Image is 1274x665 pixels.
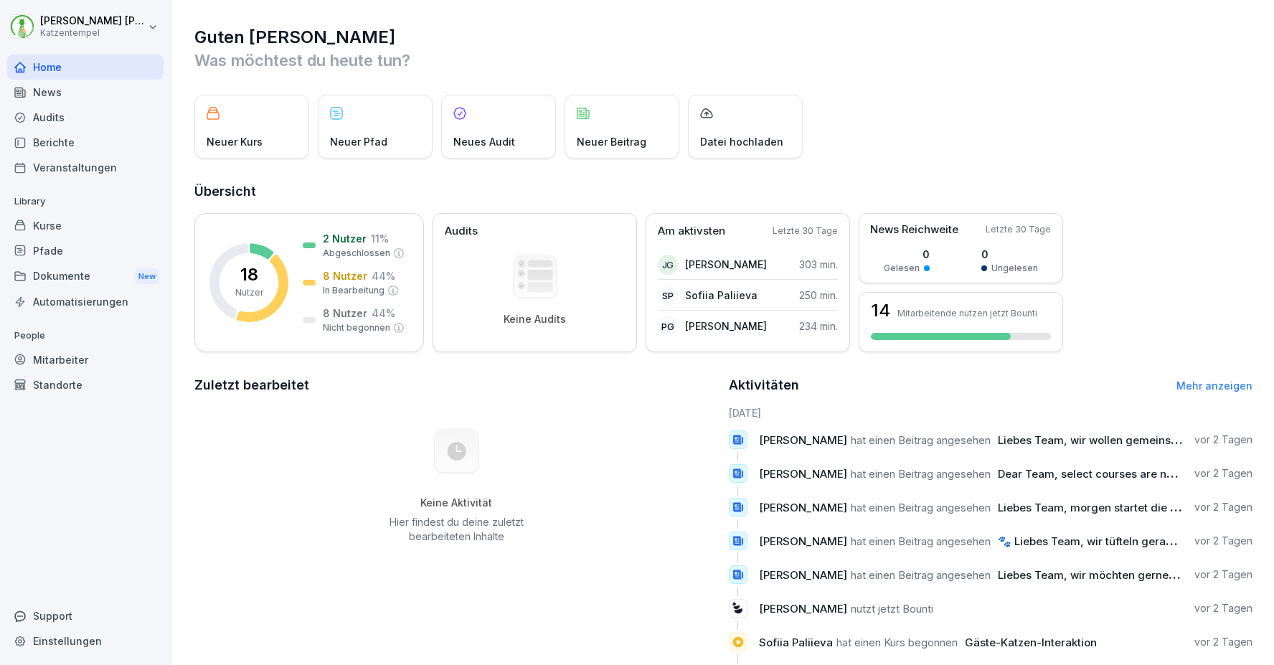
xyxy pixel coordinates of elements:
p: Nicht begonnen [323,321,390,334]
p: [PERSON_NAME] [685,319,767,334]
p: 303 min. [799,257,838,272]
p: 44 % [372,306,395,321]
span: Sofiia Paliieva [759,636,833,649]
p: Neuer Beitrag [577,134,646,149]
div: JG [658,255,678,275]
p: 2 Nutzer [323,231,367,246]
p: Mitarbeitende nutzen jetzt Bounti [897,308,1037,319]
span: [PERSON_NAME] [759,602,847,616]
p: vor 2 Tagen [1194,500,1252,514]
h2: Aktivitäten [729,375,799,395]
p: Hier findest du deine zuletzt bearbeiteten Inhalte [384,515,529,544]
span: [PERSON_NAME] [759,568,847,582]
p: Audits [445,223,478,240]
p: People [7,324,164,347]
p: Am aktivsten [658,223,725,240]
a: Veranstaltungen [7,155,164,180]
span: Gäste-Katzen-Interaktion [965,636,1097,649]
p: Sofiia Paliieva [685,288,758,303]
h1: Guten [PERSON_NAME] [194,26,1252,49]
a: News [7,80,164,105]
span: hat einen Kurs begonnen [836,636,958,649]
div: SP [658,286,678,306]
div: PG [658,316,678,336]
a: DokumenteNew [7,263,164,290]
a: Berichte [7,130,164,155]
p: vor 2 Tagen [1194,567,1252,582]
h5: Keine Aktivität [384,496,529,509]
div: Dokumente [7,263,164,290]
a: Einstellungen [7,628,164,654]
p: Neues Audit [453,134,515,149]
p: Katzentempel [40,28,145,38]
a: Standorte [7,372,164,397]
p: Neuer Kurs [207,134,263,149]
span: [PERSON_NAME] [759,433,847,447]
span: hat einen Beitrag angesehen [851,433,991,447]
p: In Bearbeitung [323,284,384,297]
a: Audits [7,105,164,130]
p: 234 min. [799,319,838,334]
p: Datei hochladen [700,134,783,149]
p: [PERSON_NAME] [PERSON_NAME] [40,15,145,27]
p: [PERSON_NAME] [685,257,767,272]
a: Automatisierungen [7,289,164,314]
h3: 14 [871,302,890,319]
p: vor 2 Tagen [1194,635,1252,649]
p: News Reichweite [870,222,958,238]
a: Kurse [7,213,164,238]
p: 8 Nutzer [323,268,367,283]
p: Nutzer [235,286,263,299]
p: Ungelesen [991,262,1038,275]
p: Letzte 30 Tage [773,225,838,237]
p: 18 [240,266,258,283]
p: Keine Audits [504,313,566,326]
p: 250 min. [799,288,838,303]
span: hat einen Beitrag angesehen [851,467,991,481]
p: Was möchtest du heute tun? [194,49,1252,72]
p: 44 % [372,268,395,283]
p: vor 2 Tagen [1194,466,1252,481]
span: hat einen Beitrag angesehen [851,501,991,514]
span: [PERSON_NAME] [759,501,847,514]
a: Home [7,55,164,80]
p: Gelesen [884,262,920,275]
p: Neuer Pfad [330,134,387,149]
span: hat einen Beitrag angesehen [851,568,991,582]
span: [PERSON_NAME] [759,534,847,548]
span: nutzt jetzt Bounti [851,602,933,616]
h2: Zuletzt bearbeitet [194,375,719,395]
p: 0 [981,247,1038,262]
p: vor 2 Tagen [1194,534,1252,548]
p: 8 Nutzer [323,306,367,321]
p: vor 2 Tagen [1194,433,1252,447]
span: hat einen Beitrag angesehen [851,534,991,548]
a: Mehr anzeigen [1176,379,1252,392]
p: Letzte 30 Tage [986,223,1051,236]
p: 11 % [371,231,389,246]
h2: Übersicht [194,181,1252,202]
a: Pfade [7,238,164,263]
p: vor 2 Tagen [1194,601,1252,616]
p: Library [7,190,164,213]
div: Support [7,603,164,628]
h6: [DATE] [729,405,1253,420]
p: Abgeschlossen [323,247,390,260]
div: New [135,268,159,285]
span: [PERSON_NAME] [759,467,847,481]
a: Mitarbeiter [7,347,164,372]
p: 0 [884,247,930,262]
